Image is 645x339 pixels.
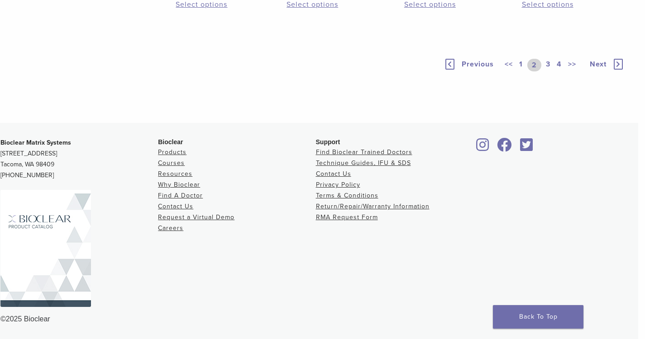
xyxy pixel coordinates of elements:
span: Previous [462,60,494,69]
a: >> [566,59,578,71]
a: 1 [517,59,525,71]
a: Bioclear [473,143,492,152]
a: Back To Top [493,305,583,329]
a: Privacy Policy [316,181,360,188]
a: 3 [544,59,552,71]
strong: Bioclear Matrix Systems [0,139,71,146]
span: Next [590,60,607,69]
a: Request a Virtual Demo [158,213,234,221]
a: Contact Us [316,170,351,178]
img: Bioclear [0,190,91,307]
a: 2 [527,59,541,71]
a: Why Bioclear [158,181,200,188]
a: 4 [555,59,564,71]
a: Bioclear [517,143,536,152]
a: Bioclear [494,143,515,152]
span: Bioclear [158,138,183,146]
a: RMA Request Form [316,213,378,221]
a: Courses [158,159,185,167]
a: Contact Us [158,202,193,210]
a: Careers [158,224,183,232]
a: Products [158,148,186,156]
span: Support [316,138,340,146]
div: ©2025 Bioclear [0,314,631,325]
a: Terms & Conditions [316,192,378,199]
a: Resources [158,170,192,178]
a: Return/Repair/Warranty Information [316,202,430,210]
p: [STREET_ADDRESS] Tacoma, WA 98409 [PHONE_NUMBER] [0,137,158,181]
a: Find Bioclear Trained Doctors [316,148,412,156]
a: << [503,59,515,71]
a: Find A Doctor [158,192,203,199]
a: Technique Guides, IFU & SDS [316,159,411,167]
